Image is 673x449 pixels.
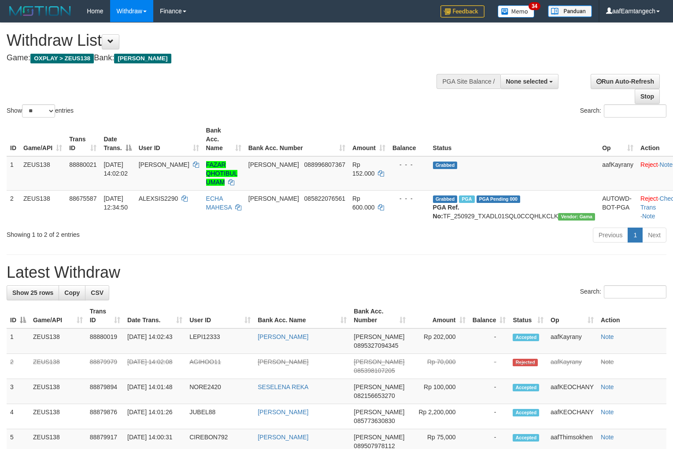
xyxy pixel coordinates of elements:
[580,104,666,118] label: Search:
[513,384,539,391] span: Accepted
[604,285,666,298] input: Search:
[114,54,171,63] span: [PERSON_NAME]
[258,358,308,365] a: [PERSON_NAME]
[500,74,559,89] button: None selected
[469,404,510,429] td: -
[352,161,375,177] span: Rp 152.000
[660,161,673,168] a: Note
[139,195,178,202] span: ALEXSIS2290
[548,5,592,17] img: panduan.png
[206,195,232,211] a: ECHA MAHESA
[7,379,30,404] td: 3
[350,303,409,328] th: Bank Acc. Number: activate to sort column ascending
[203,122,245,156] th: Bank Acc. Name: activate to sort column ascending
[436,74,500,89] div: PGA Site Balance /
[433,162,458,169] span: Grabbed
[86,354,124,379] td: 88879979
[7,328,30,354] td: 1
[513,334,539,341] span: Accepted
[354,383,404,390] span: [PERSON_NAME]
[506,78,548,85] span: None selected
[248,195,299,202] span: [PERSON_NAME]
[547,328,597,354] td: aafKayrany
[601,409,614,416] a: Note
[409,354,469,379] td: Rp 70,000
[254,303,350,328] th: Bank Acc. Name: activate to sort column ascending
[547,404,597,429] td: aafKEOCHANY
[642,228,666,243] a: Next
[433,204,459,220] b: PGA Ref. No:
[66,122,100,156] th: Trans ID: activate to sort column ascending
[409,328,469,354] td: Rp 202,000
[30,404,86,429] td: ZEUS138
[7,104,74,118] label: Show entries
[186,404,254,429] td: JUBEL88
[304,161,345,168] span: Copy 088996807367 to clipboard
[429,190,599,224] td: TF_250929_TXADL01SQL0CCQHLKCLK
[258,333,308,340] a: [PERSON_NAME]
[354,392,395,399] span: Copy 082156653270 to clipboard
[124,328,186,354] td: [DATE] 14:02:43
[409,303,469,328] th: Amount: activate to sort column ascending
[7,354,30,379] td: 2
[245,122,349,156] th: Bank Acc. Number: activate to sort column ascending
[513,359,537,366] span: Rejected
[354,358,404,365] span: [PERSON_NAME]
[469,328,510,354] td: -
[20,122,66,156] th: Game/API: activate to sort column ascending
[124,404,186,429] td: [DATE] 14:01:26
[7,303,30,328] th: ID: activate to sort column descending
[86,404,124,429] td: 88879876
[429,122,599,156] th: Status
[91,289,104,296] span: CSV
[186,379,254,404] td: NORE2420
[258,383,308,390] a: SESELENA REKA
[558,213,595,221] span: Vendor URL: https://trx31.1velocity.biz
[349,122,389,156] th: Amount: activate to sort column ascending
[469,303,510,328] th: Balance: activate to sort column ascending
[7,404,30,429] td: 4
[509,303,547,328] th: Status: activate to sort column ascending
[392,194,426,203] div: - - -
[85,285,109,300] a: CSV
[599,156,637,191] td: aafKayrany
[258,434,308,441] a: [PERSON_NAME]
[409,404,469,429] td: Rp 2,200,000
[389,122,429,156] th: Balance
[69,195,96,202] span: 88675587
[440,5,484,18] img: Feedback.jpg
[86,379,124,404] td: 88879894
[30,379,86,404] td: ZEUS138
[7,122,20,156] th: ID
[7,156,20,191] td: 1
[30,54,94,63] span: OXPLAY > ZEUS138
[135,122,203,156] th: User ID: activate to sort column ascending
[601,383,614,390] a: Note
[628,228,643,243] a: 1
[304,195,345,202] span: Copy 085822076561 to clipboard
[599,190,637,224] td: AUTOWD-BOT-PGA
[7,190,20,224] td: 2
[86,303,124,328] th: Trans ID: activate to sort column ascending
[354,367,395,374] span: Copy 085398107205 to clipboard
[258,409,308,416] a: [PERSON_NAME]
[7,4,74,18] img: MOTION_logo.png
[354,409,404,416] span: [PERSON_NAME]
[354,342,398,349] span: Copy 0895327094345 to clipboard
[601,434,614,441] a: Note
[477,195,521,203] span: PGA Pending
[513,409,539,416] span: Accepted
[69,161,96,168] span: 88880021
[124,303,186,328] th: Date Trans.: activate to sort column ascending
[459,195,474,203] span: Marked by aafpengsreynich
[354,434,404,441] span: [PERSON_NAME]
[139,161,189,168] span: [PERSON_NAME]
[20,156,66,191] td: ZEUS138
[513,434,539,442] span: Accepted
[64,289,80,296] span: Copy
[352,195,375,211] span: Rp 600.000
[104,161,128,177] span: [DATE] 14:02:02
[248,161,299,168] span: [PERSON_NAME]
[409,379,469,404] td: Rp 100,000
[433,195,458,203] span: Grabbed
